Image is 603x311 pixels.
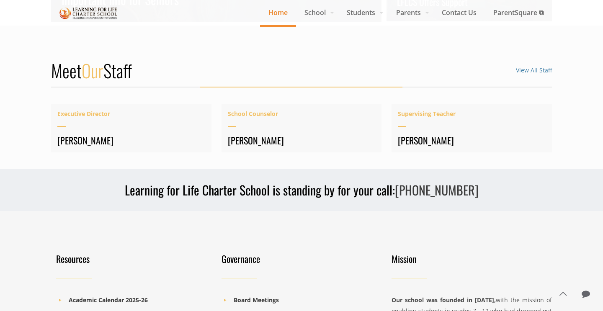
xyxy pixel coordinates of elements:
[398,108,546,119] span: Supervising Teacher
[554,285,572,303] a: Back to top icon
[228,134,376,146] h4: [PERSON_NAME]
[395,180,479,199] a: [PHONE_NUMBER]
[51,59,132,81] h2: Meet Staff
[222,104,382,152] a: School Counselor[PERSON_NAME]
[222,253,377,265] h4: Governance
[51,104,211,152] a: Executive Director[PERSON_NAME]
[59,6,117,21] img: Home
[260,6,296,19] span: Home
[82,57,103,83] span: Our
[485,6,552,19] span: ParentSquare ⧉
[388,6,433,19] span: Parents
[392,253,552,265] h4: Mission
[51,182,552,198] h3: Learning for Life Charter School is standing by for your call:
[398,134,546,146] h4: [PERSON_NAME]
[228,108,376,119] span: School Counselor
[338,6,388,19] span: Students
[516,66,552,74] a: View All Staff
[69,296,148,304] a: Academic Calendar 2025-26
[392,296,496,304] strong: Our school was founded in [DATE],
[392,104,552,152] a: Supervising Teacher[PERSON_NAME]
[296,6,338,19] span: School
[433,6,485,19] span: Contact Us
[234,296,279,304] a: Board Meetings
[57,134,205,146] h4: [PERSON_NAME]
[56,253,211,265] h4: Resources
[57,108,205,119] span: Executive Director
